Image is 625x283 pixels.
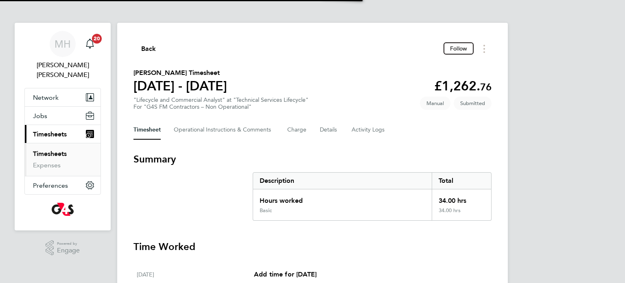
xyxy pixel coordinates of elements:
div: Description [253,173,432,189]
h1: [DATE] - [DATE] [133,78,227,94]
span: This timesheet is Submitted. [454,97,492,110]
div: Timesheets [25,143,101,176]
span: Preferences [33,182,68,189]
div: For "G4S FM Contractors – Non Operational" [133,103,308,110]
span: Mark Harris Hughes [24,60,101,80]
div: "Lifecycle and Commercial Analyst" at "Technical Services Lifecycle" [133,97,308,110]
span: Network [33,94,59,101]
a: MH[PERSON_NAME] [PERSON_NAME] [24,31,101,80]
span: Timesheets [33,130,67,138]
div: Summary [253,172,492,221]
app-decimal: £1,262. [434,78,492,94]
h3: Summary [133,153,492,166]
div: Total [432,173,491,189]
button: Operational Instructions & Comments [174,120,274,140]
button: Charge [287,120,307,140]
img: g4s-logo-retina.png [52,203,74,216]
button: Timesheets [25,125,101,143]
span: Add time for [DATE] [254,270,317,278]
button: Network [25,88,101,106]
span: MH [55,39,71,49]
a: Timesheets [33,150,67,158]
div: [DATE] [137,270,254,279]
span: 20 [92,34,102,44]
a: 20 [82,31,98,57]
button: Activity Logs [352,120,386,140]
button: Timesheet [133,120,161,140]
a: Go to home page [24,203,101,216]
span: 76 [480,81,492,93]
h2: [PERSON_NAME] Timesheet [133,68,227,78]
div: Basic [260,207,272,214]
button: Back [133,44,156,54]
a: Expenses [33,161,61,169]
button: Preferences [25,176,101,194]
nav: Main navigation [15,23,111,230]
span: Back [141,44,156,54]
h3: Time Worked [133,240,492,253]
span: Jobs [33,112,47,120]
button: Jobs [25,107,101,125]
div: Hours worked [253,189,432,207]
span: Powered by [57,240,80,247]
button: Timesheets Menu [477,42,492,55]
button: Follow [444,42,474,55]
span: Engage [57,247,80,254]
a: Add time for [DATE] [254,270,317,279]
div: 34.00 hrs [432,207,491,220]
div: 34.00 hrs [432,189,491,207]
span: This timesheet was manually created. [420,97,450,110]
a: Powered byEngage [46,240,80,256]
span: Follow [450,45,467,52]
button: Details [320,120,339,140]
